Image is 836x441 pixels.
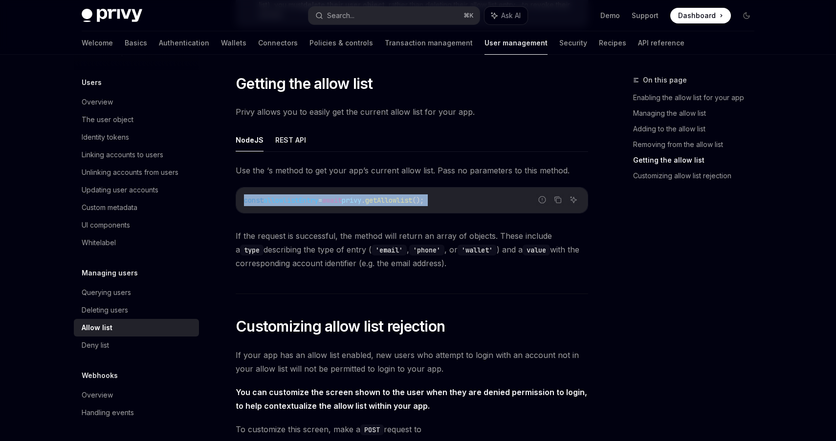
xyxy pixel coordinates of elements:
[82,77,102,88] h5: Users
[244,196,264,205] span: const
[458,245,497,255] code: 'wallet'
[523,245,550,255] code: value
[599,31,626,55] a: Recipes
[633,90,762,105] a: Enabling the allow list for your app
[633,121,762,137] a: Adding to the allow list
[82,407,134,419] div: Handling events
[632,11,659,21] a: Support
[484,31,548,55] a: User management
[74,319,199,336] a: Allow list
[74,284,199,301] a: Querying users
[74,146,199,164] a: Linking accounts to users
[643,74,687,86] span: On this page
[74,216,199,234] a: UI components
[633,168,762,184] a: Customizing allow list rejection
[372,245,407,255] code: 'email'
[82,267,138,279] h5: Managing users
[236,105,588,119] span: Privy allows you to easily get the current allow list for your app.
[236,164,588,177] span: Use the ‘s method to get your app’s current allow list. Pass no parameters to this method.
[275,128,306,151] button: REST API
[82,114,133,126] div: The user object
[221,31,246,55] a: Wallets
[365,196,412,205] span: getAllowlist
[74,164,199,181] a: Unlinking accounts from users
[342,196,361,205] span: privy
[74,128,199,146] a: Identity tokens
[318,196,322,205] span: =
[125,31,147,55] a: Basics
[559,31,587,55] a: Security
[82,31,113,55] a: Welcome
[327,10,354,21] div: Search...
[236,317,445,335] span: Customizing allow list rejection
[74,386,199,404] a: Overview
[638,31,684,55] a: API reference
[74,111,199,128] a: The user object
[633,105,762,121] a: Managing the allow list
[308,7,480,24] button: Search...⌘K
[82,389,113,401] div: Overview
[309,31,373,55] a: Policies & controls
[82,287,131,298] div: Querying users
[551,193,564,206] button: Copy the contents from the code block
[74,234,199,252] a: Whitelabel
[82,339,109,351] div: Deny list
[74,336,199,354] a: Deny list
[74,404,199,421] a: Handling events
[670,8,731,23] a: Dashboard
[82,149,163,161] div: Linking accounts to users
[360,424,384,435] code: POST
[159,31,209,55] a: Authentication
[633,152,762,168] a: Getting the allow list
[739,8,754,23] button: Toggle dark mode
[74,181,199,199] a: Updating user accounts
[236,387,587,411] strong: You can customize the screen shown to the user when they are denied permission to login, to help ...
[536,193,549,206] button: Report incorrect code
[74,301,199,319] a: Deleting users
[82,96,113,108] div: Overview
[82,131,129,143] div: Identity tokens
[82,237,116,249] div: Whitelabel
[361,196,365,205] span: .
[385,31,473,55] a: Transaction management
[484,7,528,24] button: Ask AI
[236,348,588,376] span: If your app has an allow list enabled, new users who attempt to login with an account not in your...
[501,11,521,21] span: Ask AI
[82,322,112,334] div: Allow list
[82,167,178,178] div: Unlinking accounts from users
[82,202,137,213] div: Custom metadata
[82,219,130,231] div: UI components
[236,128,264,151] button: NodeJS
[463,12,474,20] span: ⌘ K
[82,370,118,381] h5: Webhooks
[240,245,264,255] code: type
[82,304,128,316] div: Deleting users
[633,137,762,152] a: Removing from the allow list
[82,9,142,22] img: dark logo
[74,199,199,216] a: Custom metadata
[236,229,588,270] span: If the request is successful, the method will return an array of objects. These include a describ...
[409,245,444,255] code: 'phone'
[236,75,373,92] span: Getting the allow list
[600,11,620,21] a: Demo
[678,11,716,21] span: Dashboard
[567,193,580,206] button: Ask AI
[258,31,298,55] a: Connectors
[264,196,318,205] span: allowlistEntry
[82,184,158,196] div: Updating user accounts
[322,196,342,205] span: await
[236,422,588,436] span: To customize this screen, make a request to
[74,93,199,111] a: Overview
[412,196,424,205] span: ();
